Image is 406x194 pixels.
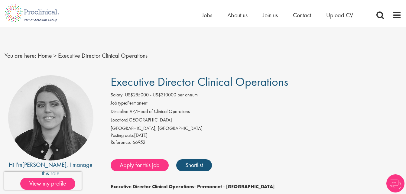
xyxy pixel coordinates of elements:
li: Permanent [111,100,401,108]
span: You are here: [5,52,36,60]
li: VP/Head of Clinical Operations [111,108,401,117]
img: imeage of recruiter Ciara Noble [8,75,93,160]
li: [GEOGRAPHIC_DATA] [111,117,401,125]
a: Upload CV [326,11,353,19]
img: Chatbot [386,174,404,192]
div: Hi I'm , I manage this role [5,160,97,178]
a: breadcrumb link [38,52,52,60]
span: 66952 [132,139,145,145]
span: Executive Director Clinical Operations [58,52,148,60]
label: Salary: [111,92,124,99]
div: [GEOGRAPHIC_DATA], [GEOGRAPHIC_DATA] [111,125,401,132]
span: Executive Director Clinical Operations [111,74,288,89]
a: About us [227,11,248,19]
label: Job type: [111,100,127,107]
label: Reference: [111,139,131,146]
span: Posting date: [111,132,134,138]
a: Shortlist [176,159,212,171]
a: Contact [293,11,311,19]
strong: Executive Director Clinical Operations [111,183,194,190]
strong: - Permanent - [GEOGRAPHIC_DATA] [194,183,274,190]
label: Location: [111,117,127,124]
span: US$285000 - US$310000 per annum [125,92,198,98]
a: Apply for this job [111,159,169,171]
label: Discipline: [111,108,130,115]
a: Join us [263,11,278,19]
a: [PERSON_NAME] [22,161,67,169]
div: [DATE] [111,132,401,139]
iframe: reCAPTCHA [4,172,82,190]
a: Jobs [202,11,212,19]
span: > [54,52,57,60]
